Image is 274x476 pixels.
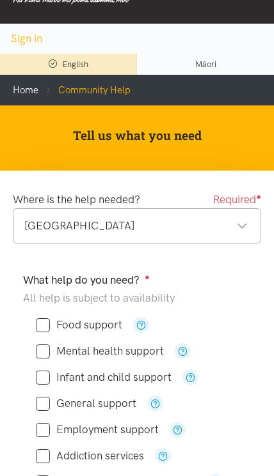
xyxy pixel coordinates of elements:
[24,217,248,234] div: [GEOGRAPHIC_DATA]
[38,82,131,98] li: Community Help
[36,450,144,461] label: Addiction services
[36,424,159,435] label: Employment support
[213,191,261,208] span: Required
[13,191,140,208] label: Where is the help needed?
[36,346,164,357] label: Mental health support
[23,272,150,289] label: What help do you need?
[145,272,150,282] sup: ●
[13,84,38,96] a: Home
[256,192,261,201] sup: ●
[36,372,172,383] label: Infant and child support
[8,126,266,145] p: Tell us what you need
[137,54,274,75] a: Switch to Te Reo Māori
[23,289,251,307] div: All help is subject to availability
[36,319,122,330] label: Food support
[36,398,136,409] label: General support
